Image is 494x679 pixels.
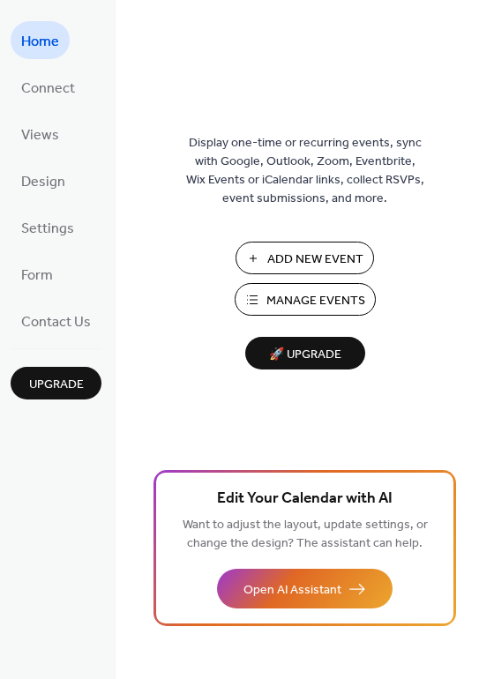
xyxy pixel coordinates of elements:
[11,115,70,153] a: Views
[11,367,101,399] button: Upgrade
[267,250,363,269] span: Add New Event
[21,309,91,336] span: Contact Us
[29,376,84,394] span: Upgrade
[11,302,101,339] a: Contact Us
[21,215,74,242] span: Settings
[21,168,65,196] span: Design
[183,513,428,556] span: Want to adjust the layout, update settings, or change the design? The assistant can help.
[21,75,75,102] span: Connect
[11,255,64,293] a: Form
[266,292,365,310] span: Manage Events
[186,134,424,208] span: Display one-time or recurring events, sync with Google, Outlook, Zoom, Eventbrite, Wix Events or ...
[11,68,86,106] a: Connect
[236,242,374,274] button: Add New Event
[217,487,393,511] span: Edit Your Calendar with AI
[243,581,341,600] span: Open AI Assistant
[21,122,59,149] span: Views
[11,208,85,246] a: Settings
[256,343,355,367] span: 🚀 Upgrade
[11,161,76,199] a: Design
[21,28,59,56] span: Home
[235,283,376,316] button: Manage Events
[245,337,365,369] button: 🚀 Upgrade
[217,569,393,608] button: Open AI Assistant
[21,262,53,289] span: Form
[11,21,70,59] a: Home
